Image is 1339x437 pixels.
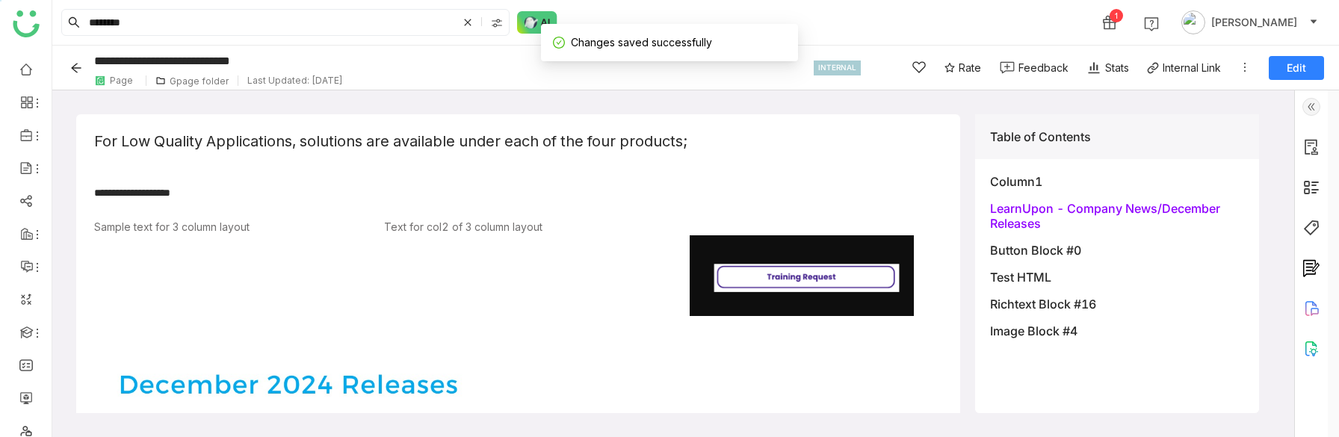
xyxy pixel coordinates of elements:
div: Column1 [990,174,1244,189]
div: Internal Link [1163,61,1221,74]
div: Test HTML [990,270,1244,285]
div: Button Block #0 [990,243,1244,258]
img: search-type.svg [491,17,503,29]
img: stats.svg [1086,61,1101,75]
img: help.svg [1144,16,1159,31]
span: Changes saved successfully [571,36,712,49]
img: paper.svg [94,75,106,87]
img: 680094239e6605667431ee37 [690,235,914,316]
div: For Low Quality Applications, solutions are available under each of the four products; [94,132,942,150]
button: Edit [1269,56,1324,80]
div: Sample text for 3 column layout [94,220,377,233]
span: Rate [959,60,981,75]
button: Back [67,56,90,80]
div: Richtext Block #16 [990,297,1244,312]
div: Feedback [1018,60,1069,75]
img: feedback-1.svg [1000,61,1015,74]
div: Gpage folder [170,75,229,87]
div: Table of Contents [975,114,1259,159]
span: Edit [1287,61,1306,75]
img: logo [13,10,40,37]
div: LearnUpon - Company News/December Releases [990,201,1244,231]
button: [PERSON_NAME] [1178,10,1321,34]
div: Image Block #4 [990,323,1244,338]
div: Stats [1086,60,1129,75]
img: folder.svg [155,75,166,86]
div: Last Updated: [DATE] [247,75,343,86]
div: Text for col2 of 3 column layout [384,220,667,233]
img: ask-buddy-normal.svg [517,11,557,34]
img: avatar [1181,10,1205,34]
div: INTERNAL [814,61,861,75]
span: [PERSON_NAME] [1211,14,1297,31]
div: 1 [1110,9,1123,22]
div: Page [110,75,133,86]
